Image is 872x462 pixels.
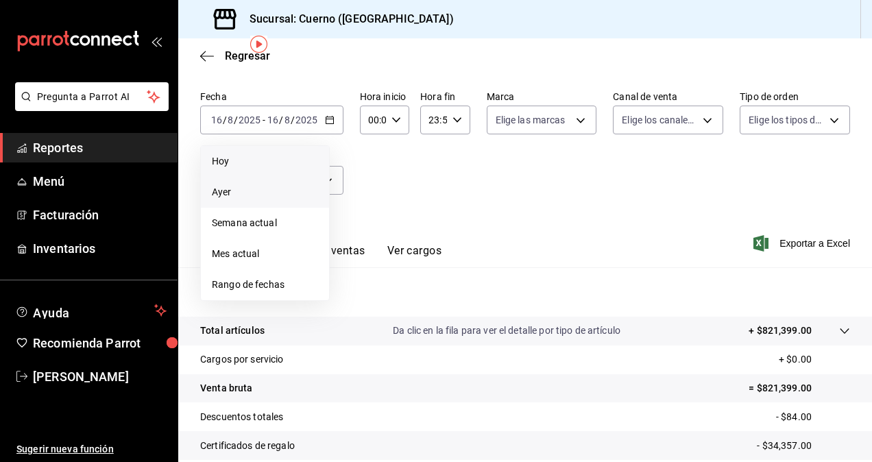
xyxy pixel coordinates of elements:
label: Hora inicio [360,92,409,101]
span: / [223,114,227,125]
span: Semana actual [212,216,318,230]
p: Descuentos totales [200,410,283,424]
span: / [234,114,238,125]
h3: Sucursal: Cuerno ([GEOGRAPHIC_DATA]) [239,11,454,27]
a: Pregunta a Parrot AI [10,99,169,114]
span: / [279,114,283,125]
input: -- [210,114,223,125]
p: Resumen [200,284,850,300]
span: Sugerir nueva función [16,442,167,457]
p: + $0.00 [779,352,850,367]
span: Hoy [212,154,318,169]
p: Da clic en la fila para ver el detalle por tipo de artículo [393,324,620,338]
span: Recomienda Parrot [33,334,167,352]
input: ---- [295,114,318,125]
input: -- [227,114,234,125]
span: / [291,114,295,125]
span: Inventarios [33,239,167,258]
span: Elige los tipos de orden [749,113,825,127]
span: Facturación [33,206,167,224]
p: Cargos por servicio [200,352,284,367]
button: open_drawer_menu [151,36,162,47]
span: Reportes [33,138,167,157]
span: Elige las marcas [496,113,566,127]
span: Mes actual [212,247,318,261]
label: Fecha [200,92,343,101]
label: Hora fin [420,92,470,101]
img: Tooltip marker [250,36,267,53]
span: [PERSON_NAME] [33,367,167,386]
p: Certificados de regalo [200,439,295,453]
p: = $821,399.00 [749,381,850,396]
input: ---- [238,114,261,125]
input: -- [284,114,291,125]
span: Ayer [212,185,318,199]
button: Regresar [200,49,270,62]
p: + $821,399.00 [749,324,812,338]
span: Rango de fechas [212,278,318,292]
p: - $34,357.00 [757,439,850,453]
button: Ver cargos [387,244,442,267]
label: Tipo de orden [740,92,850,101]
div: navigation tabs [222,244,441,267]
p: Venta bruta [200,381,252,396]
span: Elige los canales de venta [622,113,698,127]
span: Pregunta a Parrot AI [37,90,147,104]
input: -- [267,114,279,125]
span: Regresar [225,49,270,62]
button: Exportar a Excel [756,235,850,252]
label: Canal de venta [613,92,723,101]
p: - $84.00 [776,410,850,424]
label: Marca [487,92,597,101]
button: Ver ventas [311,244,365,267]
span: Menú [33,172,167,191]
button: Pregunta a Parrot AI [15,82,169,111]
span: Ayuda [33,302,149,319]
p: Total artículos [200,324,265,338]
span: - [263,114,265,125]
